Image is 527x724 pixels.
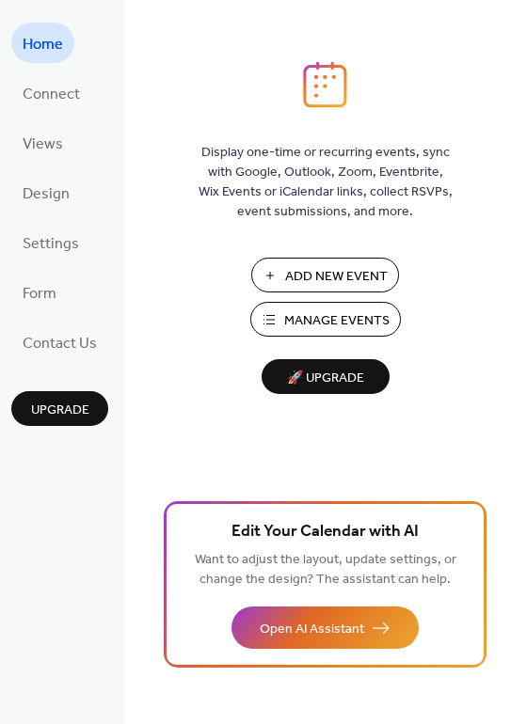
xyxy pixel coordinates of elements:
[11,23,74,63] a: Home
[273,366,378,391] span: 🚀 Upgrade
[11,391,108,426] button: Upgrade
[250,302,401,337] button: Manage Events
[232,606,419,649] button: Open AI Assistant
[23,130,63,159] span: Views
[23,80,80,109] span: Connect
[11,122,74,163] a: Views
[23,279,56,308] span: Form
[285,267,388,287] span: Add New Event
[199,143,453,222] span: Display one-time or recurring events, sync with Google, Outlook, Zoom, Eventbrite, Wix Events or ...
[11,72,91,113] a: Connect
[23,229,79,259] span: Settings
[195,547,456,592] span: Want to adjust the layout, update settings, or change the design? The assistant can help.
[303,61,346,108] img: logo_icon.svg
[23,30,63,59] span: Home
[11,172,81,212] a: Design
[260,620,364,639] span: Open AI Assistant
[284,311,390,331] span: Manage Events
[11,322,108,362] a: Contact Us
[11,272,68,312] a: Form
[23,329,97,358] span: Contact Us
[262,359,390,394] button: 🚀 Upgrade
[31,401,89,420] span: Upgrade
[251,258,399,292] button: Add New Event
[232,519,419,545] span: Edit Your Calendar with AI
[23,180,70,209] span: Design
[11,222,90,262] a: Settings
